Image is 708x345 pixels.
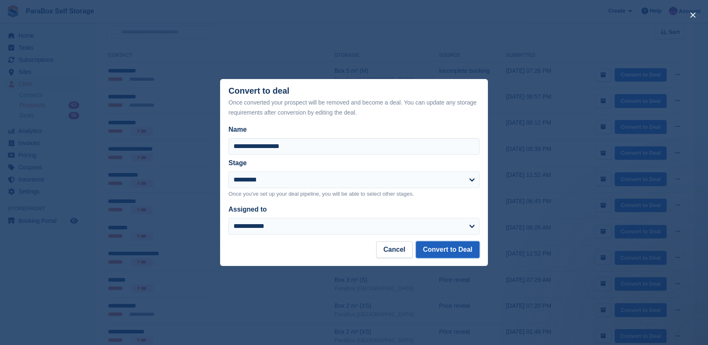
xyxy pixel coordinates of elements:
[686,8,700,22] button: close
[228,97,480,118] div: Once converted your prospect will be removed and become a deal. You can update any storage requir...
[228,206,267,213] label: Assigned to
[228,86,480,118] div: Convert to deal
[228,125,480,135] label: Name
[228,159,247,166] label: Stage
[228,190,480,198] p: Once you've set up your deal pipeline, you will be able to select other stages.
[376,241,412,258] button: Cancel
[416,241,480,258] button: Convert to Deal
